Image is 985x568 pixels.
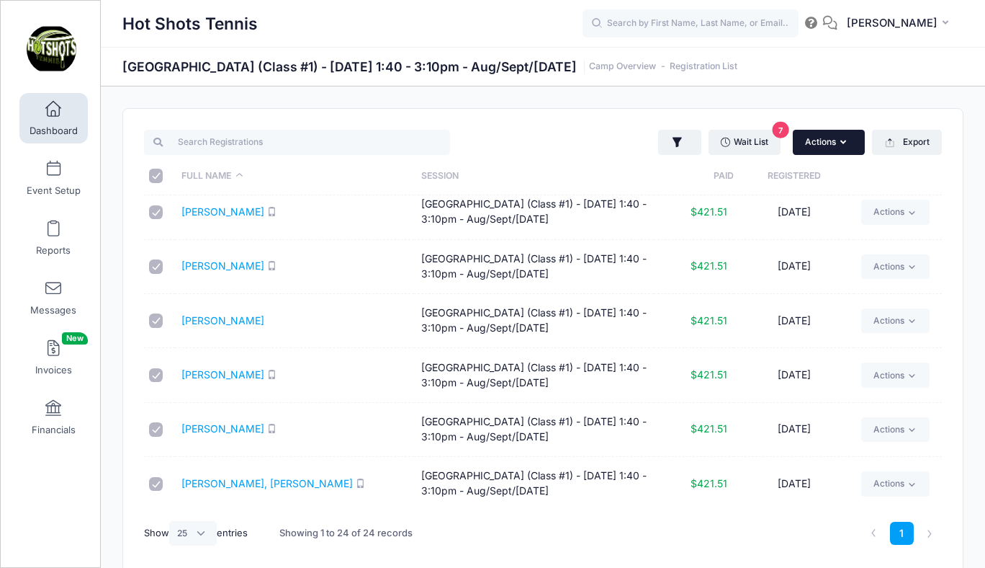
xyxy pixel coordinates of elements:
[19,153,88,203] a: Event Setup
[861,309,930,333] a: Actions
[62,332,88,345] span: New
[872,130,942,154] button: Export
[583,9,799,38] input: Search by First Name, Last Name, or Email...
[691,368,727,381] span: $421.51
[267,424,276,433] i: SMS enabled
[691,477,727,489] span: $421.51
[589,61,656,72] a: Camp Overview
[35,364,72,376] span: Invoices
[24,22,78,76] img: Hot Shots Tennis
[19,272,88,323] a: Messages
[414,457,654,510] td: [GEOGRAPHIC_DATA] (Class #1) - [DATE] 1:40 - 3:10pm - Aug/Sept/[DATE]
[890,522,914,546] a: 1
[27,185,81,197] span: Event Setup
[19,93,88,143] a: Dashboard
[691,259,727,272] span: $421.51
[734,240,853,294] td: [DATE]
[32,424,76,436] span: Financials
[837,7,963,40] button: [PERSON_NAME]
[181,477,353,489] a: [PERSON_NAME], [PERSON_NAME]
[414,240,654,294] td: [GEOGRAPHIC_DATA] (Class #1) - [DATE] 1:40 - 3:10pm - Aug/Sept/[DATE]
[861,417,930,442] a: Actions
[30,125,78,137] span: Dashboard
[122,59,737,74] h1: [GEOGRAPHIC_DATA] (Class #1) - [DATE] 1:40 - 3:10pm - Aug/Sept/[DATE]
[414,294,654,348] td: [GEOGRAPHIC_DATA] (Class #1) - [DATE] 1:40 - 3:10pm - Aug/Sept/[DATE]
[861,254,930,279] a: Actions
[19,392,88,443] a: Financials
[734,457,853,510] td: [DATE]
[414,157,654,195] th: Session: activate to sort column ascending
[670,61,737,72] a: Registration List
[861,200,930,224] a: Actions
[356,479,365,488] i: SMS enabled
[181,422,264,435] a: [PERSON_NAME]
[734,294,853,348] td: [DATE]
[691,314,727,327] span: $421.51
[267,370,276,379] i: SMS enabled
[19,213,88,263] a: Reports
[279,517,413,550] div: Showing 1 to 24 of 24 records
[861,471,930,496] a: Actions
[414,185,654,239] td: [GEOGRAPHIC_DATA] (Class #1) - [DATE] 1:40 - 3:10pm - Aug/Sept/[DATE]
[19,332,88,383] a: InvoicesNew
[122,7,258,40] h1: Hot Shots Tennis
[175,157,415,195] th: Full Name: activate to sort column descending
[1,15,102,84] a: Hot Shots Tennis
[734,403,853,457] td: [DATE]
[691,422,727,435] span: $421.51
[414,403,654,457] td: [GEOGRAPHIC_DATA] (Class #1) - [DATE] 1:40 - 3:10pm - Aug/Sept/[DATE]
[861,363,930,387] a: Actions
[144,130,450,154] input: Search Registrations
[734,348,853,402] td: [DATE]
[144,521,248,546] label: Show entries
[181,314,264,327] a: [PERSON_NAME]
[414,348,654,402] td: [GEOGRAPHIC_DATA] (Class #1) - [DATE] 1:40 - 3:10pm - Aug/Sept/[DATE]
[773,122,789,138] span: 7
[793,130,865,154] button: Actions
[734,157,853,195] th: Registered: activate to sort column ascending
[709,130,781,154] a: Wait List7
[169,521,217,546] select: Showentries
[847,15,937,31] span: [PERSON_NAME]
[267,207,276,216] i: SMS enabled
[181,205,264,218] a: [PERSON_NAME]
[181,368,264,381] a: [PERSON_NAME]
[267,261,276,270] i: SMS enabled
[36,244,71,257] span: Reports
[654,157,734,195] th: Paid: activate to sort column ascending
[734,185,853,239] td: [DATE]
[691,205,727,218] span: $421.51
[30,304,76,316] span: Messages
[181,259,264,272] a: [PERSON_NAME]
